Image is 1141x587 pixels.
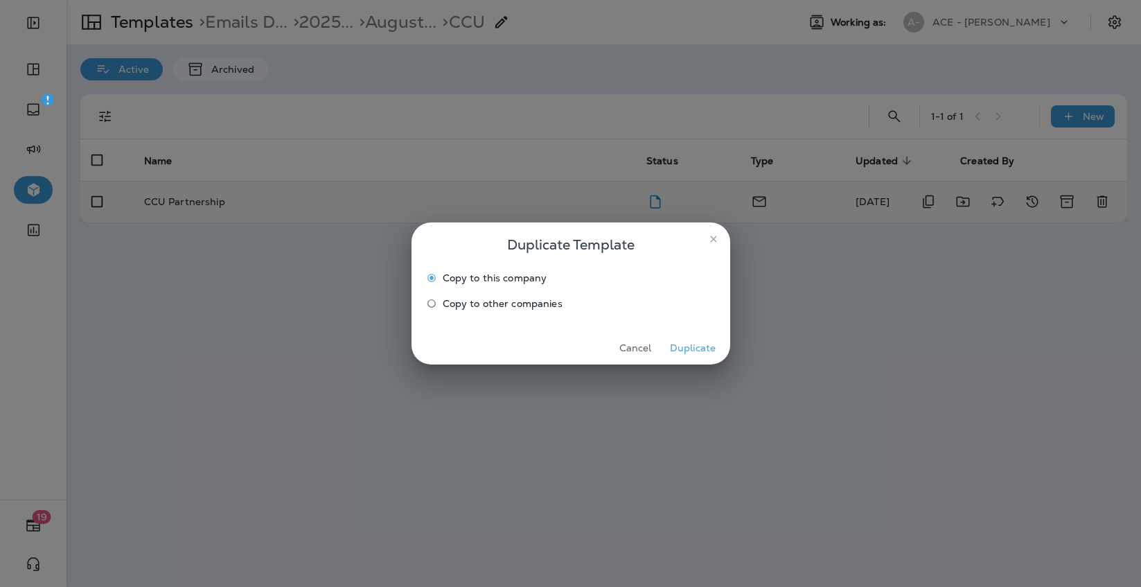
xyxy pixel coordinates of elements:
[507,234,635,256] span: Duplicate Template
[667,338,719,359] button: Duplicate
[702,228,725,250] button: close
[443,272,547,283] span: Copy to this company
[610,338,662,359] button: Cancel
[443,298,563,309] span: Copy to other companies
